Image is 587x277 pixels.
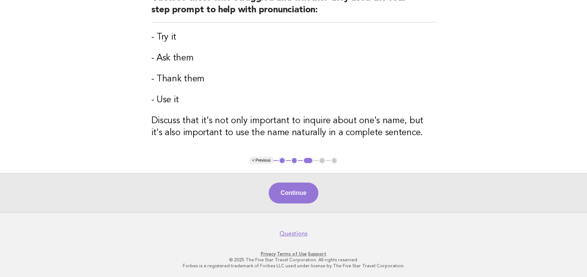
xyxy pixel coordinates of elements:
button: < Previous [249,157,274,164]
h3: Discuss that it's not only important to inquire about one's name, but it's also important to use ... [151,115,436,139]
a: Terms of Use [277,251,307,256]
h3: - Try it [151,31,436,43]
button: Continue [269,183,318,203]
p: · · [65,251,522,257]
button: 2 [291,157,298,164]
h3: - Ask them [151,52,436,64]
h3: - Use it [151,94,436,106]
a: Support [308,251,326,256]
h3: - Thank them [151,73,436,85]
button: 3 [303,157,313,164]
a: Privacy [261,251,276,256]
button: 1 [278,157,286,164]
p: © 2025 The Five Star Travel Corporation. All rights reserved. [65,257,522,263]
a: Questions [279,230,308,237]
p: Forbes is a registered trademark of Forbes LLC used under license by The Five Star Travel Corpora... [65,263,522,269]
